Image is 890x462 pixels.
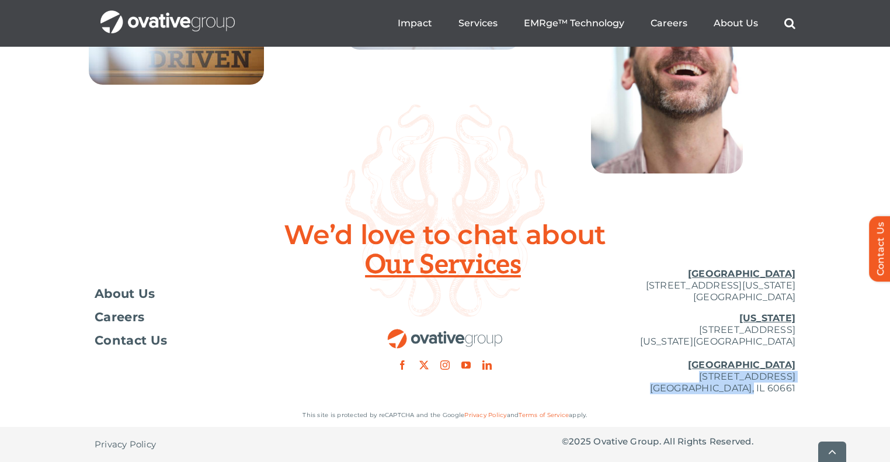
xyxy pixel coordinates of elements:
a: Careers [95,311,328,323]
span: Privacy Policy [95,439,156,450]
span: About Us [95,288,155,300]
p: © Ovative Group. All Rights Reserved. [562,436,795,447]
nav: Footer - Privacy Policy [95,427,328,462]
p: [STREET_ADDRESS] [US_STATE][GEOGRAPHIC_DATA] [STREET_ADDRESS] [GEOGRAPHIC_DATA], IL 60661 [562,312,795,394]
a: Privacy Policy [464,411,506,419]
a: twitter [419,360,429,370]
span: Contact Us [95,335,167,346]
u: [US_STATE] [739,312,795,324]
a: facebook [398,360,407,370]
a: Privacy Policy [95,427,156,462]
u: [GEOGRAPHIC_DATA] [688,359,795,370]
u: [GEOGRAPHIC_DATA] [688,268,795,279]
a: Contact Us [95,335,328,346]
a: instagram [440,360,450,370]
a: linkedin [482,360,492,370]
a: youtube [461,360,471,370]
a: OG_Full_horizontal_RGB [387,328,503,339]
a: Careers [651,18,687,29]
p: [STREET_ADDRESS][US_STATE] [GEOGRAPHIC_DATA] [562,268,795,303]
a: EMRge™ Technology [524,18,624,29]
a: OG_Full_horizontal_WHT [100,9,235,20]
span: 2025 [569,436,591,447]
a: Services [458,18,498,29]
p: This site is protected by reCAPTCHA and the Google and apply. [95,409,795,421]
img: Home – Careers 8 [591,22,743,173]
a: Terms of Service [519,411,569,419]
a: Impact [398,18,432,29]
nav: Footer Menu [95,288,328,346]
a: About Us [714,18,758,29]
nav: Menu [398,5,795,42]
a: Search [784,18,795,29]
a: About Us [95,288,328,300]
span: Careers [95,311,144,323]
